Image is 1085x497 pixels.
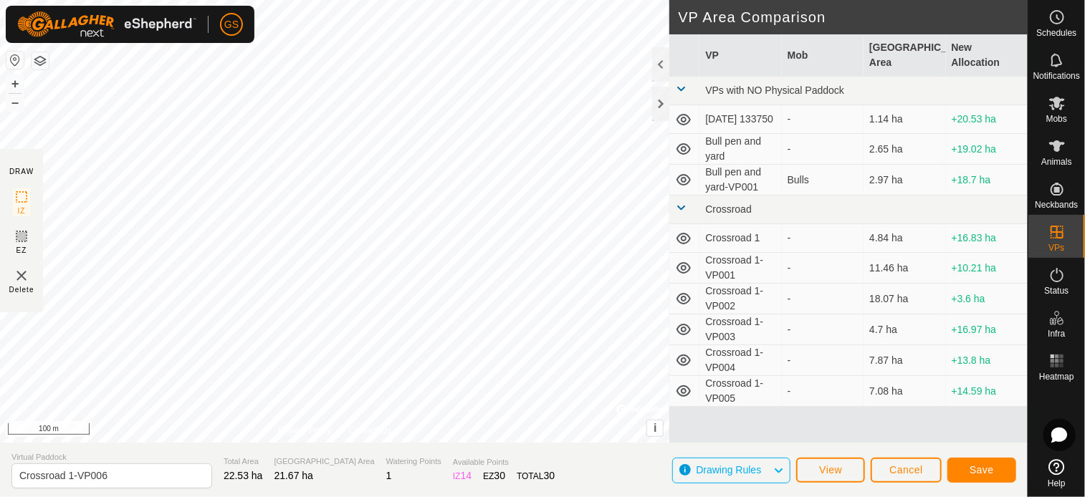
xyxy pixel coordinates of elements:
[864,224,945,253] td: 4.84 ha
[9,166,34,177] div: DRAW
[788,112,858,127] div: -
[1028,453,1085,493] a: Help
[654,422,656,434] span: i
[699,253,781,284] td: Crossroad 1-VP001
[946,314,1028,345] td: +16.97 ha
[1048,329,1065,338] span: Infra
[864,134,945,165] td: 2.65 ha
[699,314,781,345] td: Crossroad 1-VP003
[274,455,375,468] span: [GEOGRAPHIC_DATA] Area
[946,376,1028,407] td: +14.59 ha
[453,468,472,483] div: IZ
[11,451,212,463] span: Virtual Paddock
[864,376,945,407] td: 7.08 ha
[864,34,945,77] th: [GEOGRAPHIC_DATA] Area
[17,11,196,37] img: Gallagher Logo
[788,142,858,157] div: -
[796,458,865,483] button: View
[864,284,945,314] td: 18.07 ha
[946,224,1028,253] td: +16.83 ha
[788,322,858,337] div: -
[699,284,781,314] td: Crossroad 1-VP002
[647,420,663,436] button: i
[699,376,781,407] td: Crossroad 1-VP005
[705,85,844,96] span: VPs with NO Physical Paddock
[699,224,781,253] td: Crossroad 1
[386,470,392,481] span: 1
[788,353,858,368] div: -
[946,134,1028,165] td: +19.02 ha
[483,468,505,483] div: EZ
[699,345,781,376] td: Crossroad 1-VP004
[16,245,27,256] span: EZ
[788,384,858,399] div: -
[224,455,263,468] span: Total Area
[517,468,555,483] div: TOTAL
[1048,479,1066,488] span: Help
[224,17,239,32] span: GS
[788,173,858,188] div: Bulls
[871,458,942,483] button: Cancel
[278,424,332,437] a: Privacy Policy
[386,455,441,468] span: Watering Points
[864,105,945,134] td: 1.14 ha
[705,203,752,215] span: Crossroad
[946,34,1028,77] th: New Allocation
[699,105,781,134] td: [DATE] 133750
[946,284,1028,314] td: +3.6 ha
[699,34,781,77] th: VP
[1041,158,1072,166] span: Animals
[947,458,1016,483] button: Save
[946,165,1028,196] td: +18.7 ha
[819,464,842,476] span: View
[699,134,781,165] td: Bull pen and yard
[678,9,1028,26] h2: VP Area Comparison
[946,345,1028,376] td: +13.8 ha
[788,291,858,307] div: -
[6,52,24,69] button: Reset Map
[1048,243,1064,252] span: VPs
[696,464,761,476] span: Drawing Rules
[1039,372,1074,381] span: Heatmap
[788,231,858,246] div: -
[864,165,945,196] td: 2.97 ha
[970,464,994,476] span: Save
[946,105,1028,134] td: +20.53 ha
[788,261,858,276] div: -
[13,267,30,284] img: VP
[224,470,263,481] span: 22.53 ha
[1044,286,1069,295] span: Status
[1035,201,1078,209] span: Neckbands
[494,470,506,481] span: 30
[18,206,26,216] span: IZ
[9,284,34,295] span: Delete
[864,314,945,345] td: 4.7 ha
[1046,115,1067,123] span: Mobs
[32,52,49,69] button: Map Layers
[6,94,24,111] button: –
[889,464,923,476] span: Cancel
[946,253,1028,284] td: +10.21 ha
[544,470,555,481] span: 30
[699,165,781,196] td: Bull pen and yard-VP001
[864,253,945,284] td: 11.46 ha
[6,75,24,92] button: +
[1036,29,1076,37] span: Schedules
[453,456,555,468] span: Available Points
[461,470,472,481] span: 14
[1033,72,1080,80] span: Notifications
[349,424,391,437] a: Contact Us
[864,345,945,376] td: 7.87 ha
[274,470,314,481] span: 21.67 ha
[782,34,864,77] th: Mob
